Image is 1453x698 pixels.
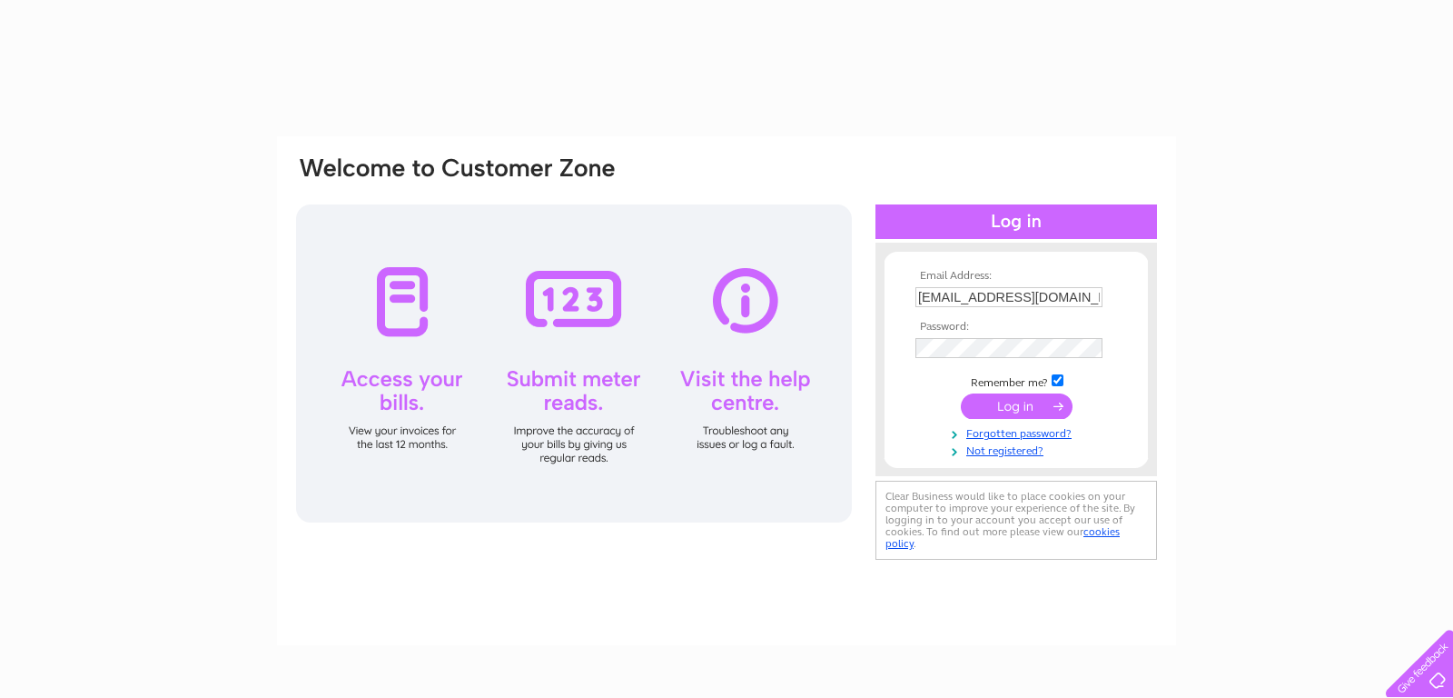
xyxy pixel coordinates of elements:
[885,525,1120,550] a: cookies policy
[875,481,1157,560] div: Clear Business would like to place cookies on your computer to improve your experience of the sit...
[911,270,1122,283] th: Email Address:
[911,372,1122,390] td: Remember me?
[915,441,1122,458] a: Not registered?
[961,394,1072,419] input: Submit
[911,321,1122,334] th: Password:
[915,424,1122,441] a: Forgotten password?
